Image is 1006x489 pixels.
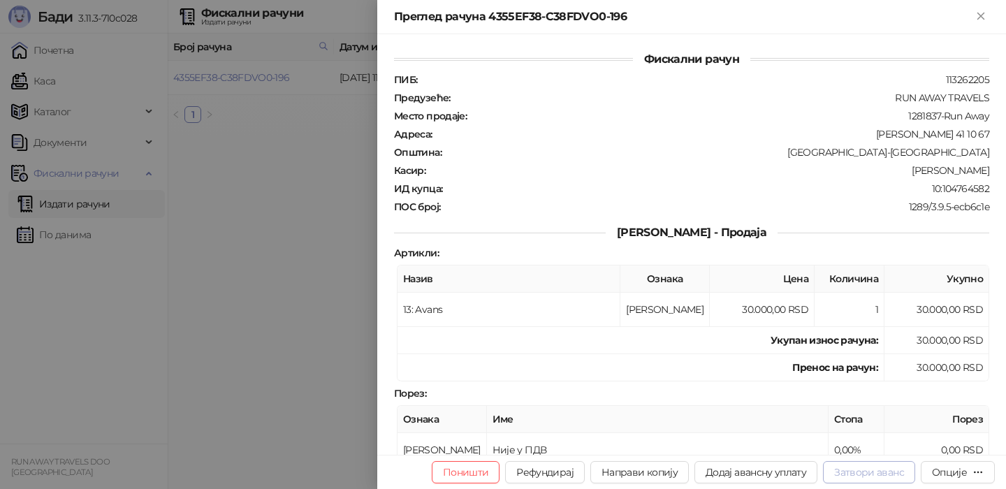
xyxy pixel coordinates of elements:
[394,182,442,195] strong: ИД купца :
[590,461,689,483] button: Направи копију
[394,146,442,159] strong: Општина :
[394,110,467,122] strong: Место продаје :
[884,406,989,433] th: Порез
[921,461,995,483] button: Опције
[710,293,815,327] td: 30.000,00 RSD
[398,293,620,327] td: 13: Avans
[394,164,425,177] strong: Касир :
[434,128,991,140] div: [PERSON_NAME] 41 10 67
[394,92,451,104] strong: Предузеће :
[771,334,878,346] strong: Укупан износ рачуна :
[620,293,710,327] td: [PERSON_NAME]
[932,466,967,479] div: Опције
[394,200,440,213] strong: ПОС број :
[620,265,710,293] th: Ознака
[884,354,989,381] td: 30.000,00 RSD
[443,146,991,159] div: [GEOGRAPHIC_DATA]-[GEOGRAPHIC_DATA]
[792,361,878,374] strong: Пренос на рачун :
[884,293,989,327] td: 30.000,00 RSD
[398,406,487,433] th: Ознака
[884,433,989,467] td: 0,00 RSD
[815,293,884,327] td: 1
[432,461,500,483] button: Поништи
[398,265,620,293] th: Назив
[418,73,991,86] div: 113262205
[394,387,426,400] strong: Порез :
[633,52,750,66] span: Фискални рачун
[394,128,432,140] strong: Адреса :
[487,433,829,467] td: Није у ПДВ
[487,406,829,433] th: Име
[468,110,991,122] div: 1281837-Run Away
[829,433,884,467] td: 0,00%
[815,265,884,293] th: Количина
[884,327,989,354] td: 30.000,00 RSD
[710,265,815,293] th: Цена
[394,247,439,259] strong: Артикли :
[884,265,989,293] th: Укупно
[427,164,991,177] div: [PERSON_NAME]
[602,466,678,479] span: Направи копију
[829,406,884,433] th: Стопа
[606,226,778,239] span: [PERSON_NAME] - Продаја
[394,73,417,86] strong: ПИБ :
[505,461,585,483] button: Рефундирај
[398,433,487,467] td: [PERSON_NAME]
[823,461,915,483] button: Затвори аванс
[972,8,989,25] button: Close
[694,461,817,483] button: Додај авансну уплату
[442,200,991,213] div: 1289/3.9.5-ecb6c1e
[394,8,972,25] div: Преглед рачуна 4355EF38-C38FDVO0-196
[444,182,991,195] div: 10:104764582
[452,92,991,104] div: RUN AWAY TRAVELS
